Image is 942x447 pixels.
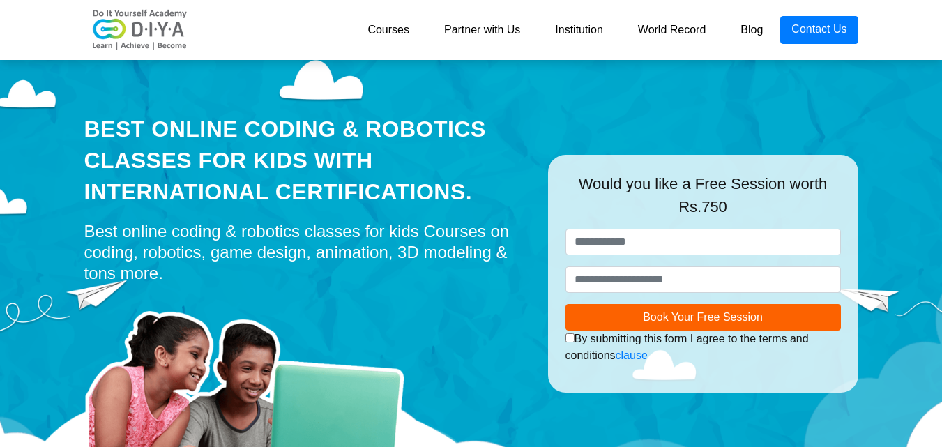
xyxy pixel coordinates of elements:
img: logo-v2.png [84,9,196,51]
div: Would you like a Free Session worth Rs.750 [565,172,841,229]
div: By submitting this form I agree to the terms and conditions [565,331,841,364]
a: World Record [621,16,724,44]
span: Book Your Free Session [643,311,763,323]
a: Partner with Us [427,16,538,44]
a: Courses [350,16,427,44]
a: Blog [723,16,780,44]
div: Best Online Coding & Robotics Classes for kids with International Certifications. [84,114,527,207]
div: Best online coding & robotics classes for kids Courses on coding, robotics, game design, animatio... [84,221,527,284]
a: Contact Us [780,16,858,44]
button: Book Your Free Session [565,304,841,331]
a: Institution [538,16,620,44]
a: clause [616,349,648,361]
